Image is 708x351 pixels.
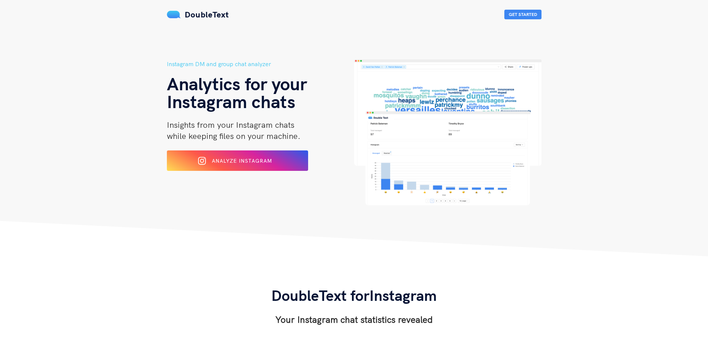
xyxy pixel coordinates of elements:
[271,313,437,325] h3: Your Instagram chat statistics revealed
[212,157,272,164] span: Analyze Instagram
[185,9,229,20] span: DoubleText
[167,11,181,18] img: mS3x8y1f88AAAAABJRU5ErkJggg==
[504,10,541,19] button: Get Started
[167,9,229,20] a: DoubleText
[354,59,541,205] img: hero
[271,286,437,305] span: DoubleText for Instagram
[167,120,294,130] span: Insights from your Instagram chats
[167,131,300,141] span: while keeping files on your machine.
[167,59,354,69] h5: Instagram DM and group chat analyzer
[167,90,295,113] span: Instagram chats
[167,72,307,95] span: Analytics for your
[167,150,308,171] button: Analyze Instagram
[167,160,308,167] a: Analyze Instagram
